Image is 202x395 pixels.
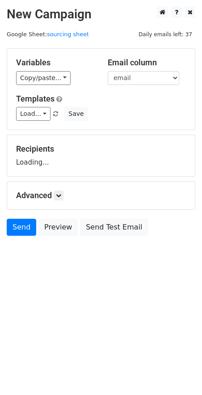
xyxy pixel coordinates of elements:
a: Preview [38,219,78,236]
div: Loading... [16,144,186,167]
a: Copy/paste... [16,71,71,85]
h5: Variables [16,58,94,68]
button: Save [64,107,88,121]
h5: Recipients [16,144,186,154]
h5: Email column [108,58,186,68]
small: Google Sheet: [7,31,89,38]
a: Send Test Email [80,219,148,236]
h2: New Campaign [7,7,195,22]
span: Daily emails left: 37 [135,30,195,39]
h5: Advanced [16,191,186,200]
a: Send [7,219,36,236]
a: Load... [16,107,50,121]
a: Daily emails left: 37 [135,31,195,38]
a: sourcing sheet [47,31,89,38]
a: Templates [16,94,55,103]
